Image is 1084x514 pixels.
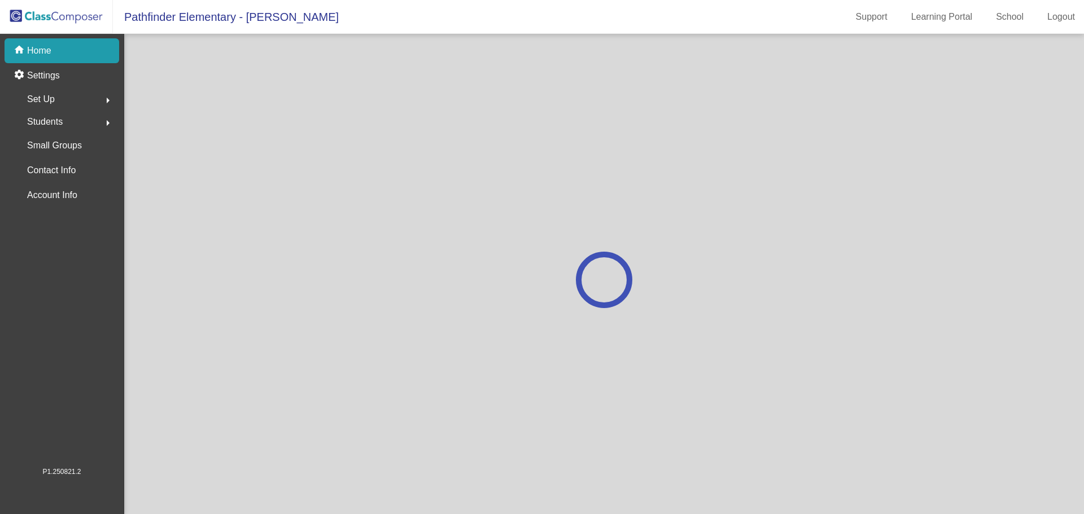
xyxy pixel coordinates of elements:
span: Students [27,114,63,130]
p: Small Groups [27,138,82,153]
mat-icon: arrow_right [101,116,115,130]
p: Settings [27,69,60,82]
p: Home [27,44,51,58]
span: Pathfinder Elementary - [PERSON_NAME] [113,8,339,26]
mat-icon: settings [14,69,27,82]
mat-icon: home [14,44,27,58]
mat-icon: arrow_right [101,94,115,107]
p: Contact Info [27,162,76,178]
a: School [987,8,1033,26]
a: Support [847,8,897,26]
a: Learning Portal [902,8,982,26]
a: Logout [1038,8,1084,26]
span: Set Up [27,91,55,107]
p: Account Info [27,187,77,203]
